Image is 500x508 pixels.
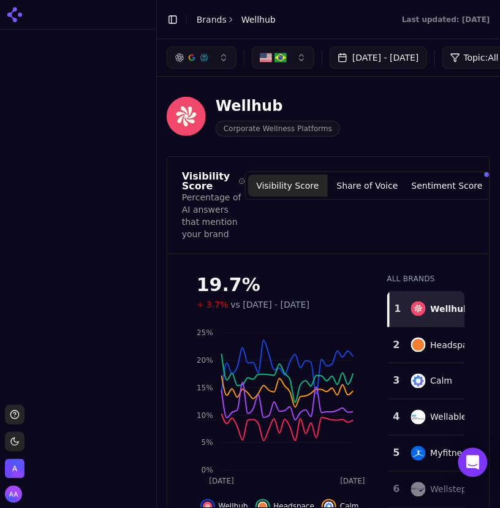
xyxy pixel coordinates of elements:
tspan: 15% [197,384,213,392]
div: 19.7% [197,274,363,296]
img: Admin [5,459,25,479]
div: Wellhub [216,96,340,116]
div: Wellable [431,411,467,423]
img: wellable [411,410,426,425]
img: myfitnesspal [411,446,426,461]
tspan: [DATE] [210,477,234,486]
div: Headspace [431,339,479,351]
img: BR [275,51,287,64]
div: Calm [431,375,453,387]
img: Wellhub [167,97,206,136]
div: Open Intercom Messenger [458,448,488,477]
div: 4 [393,410,399,425]
button: Visibility Score [248,175,328,197]
nav: breadcrumb [197,13,276,26]
button: Open organization switcher [5,459,25,479]
button: Open user button [5,486,22,503]
div: All Brands [387,274,465,284]
button: [DATE] - [DATE] [330,47,427,69]
button: Sentiment Score [407,175,487,197]
img: Alp Aysan [5,486,22,503]
span: 3.7% [206,298,229,311]
img: headspace [411,338,426,352]
div: Wellhub [431,303,470,315]
img: US [260,51,272,64]
tspan: 5% [202,439,213,447]
div: 1 [395,301,399,316]
div: 3 [393,374,399,389]
span: Corporate Wellness Platforms [216,121,340,137]
tspan: 20% [197,357,213,365]
div: 6 [393,482,399,497]
img: wellsteps [411,482,426,497]
img: calm [411,374,426,389]
div: Percentage of AI answers that mention your brand [182,191,245,240]
div: Myfitnesspal [431,447,485,460]
div: Last updated: [DATE] [402,15,490,25]
div: 5 [393,446,399,461]
button: Share of Voice [328,175,407,197]
img: wellhub [411,301,426,316]
tspan: 10% [197,411,213,420]
a: Brands [197,15,227,25]
div: Visibility Score [182,172,234,191]
div: Wellsteps [431,483,472,496]
span: Topic: All [464,51,499,64]
span: Wellhub [241,13,276,26]
span: vs [DATE] - [DATE] [231,298,310,311]
tspan: 25% [197,329,213,338]
tspan: [DATE] [341,477,365,486]
tspan: 0% [202,466,213,475]
div: 2 [393,338,399,352]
